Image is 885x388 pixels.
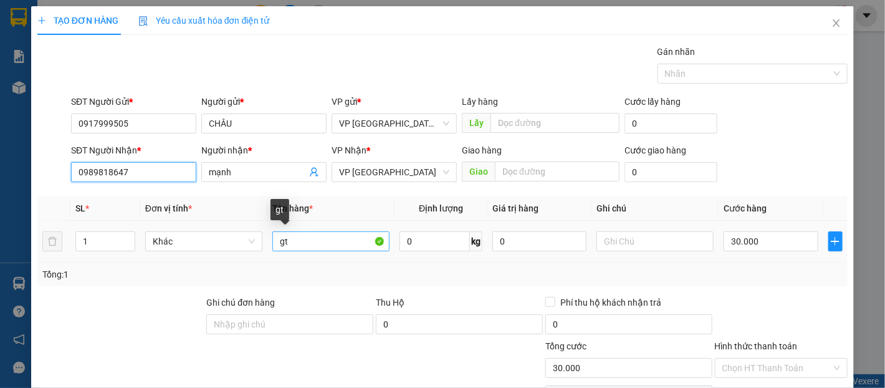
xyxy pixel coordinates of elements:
[715,341,798,351] label: Hình thức thanh toán
[309,167,319,177] span: user-add
[272,231,390,251] input: VD: Bàn, Ghế
[419,203,463,213] span: Định lượng
[42,268,343,281] div: Tổng: 1
[272,203,313,213] span: Tên hàng
[470,231,482,251] span: kg
[831,18,841,28] span: close
[339,163,449,182] span: VP Đà Lạt
[596,231,714,251] input: Ghi Chú
[624,145,686,155] label: Cước giao hàng
[555,296,666,309] span: Phí thu hộ khách nhận trả
[724,203,767,213] span: Cước hàng
[75,203,85,213] span: SL
[332,95,457,109] div: VP gửi
[462,145,502,155] span: Giao hàng
[42,231,62,251] button: delete
[201,143,327,157] div: Người nhận
[624,162,717,182] input: Cước giao hàng
[545,341,586,351] span: Tổng cước
[206,298,275,308] label: Ghi chú đơn hàng
[376,298,404,308] span: Thu Hộ
[624,114,717,133] input: Cước lấy hàng
[37,16,46,25] span: plus
[138,16,270,26] span: Yêu cầu xuất hóa đơn điện tử
[658,47,696,57] label: Gán nhãn
[71,95,196,109] div: SĐT Người Gửi
[339,114,449,133] span: VP Nha Trang xe Limousine
[591,196,719,221] th: Ghi chú
[828,231,843,251] button: plus
[37,16,118,26] span: TẠO ĐƠN HÀNG
[153,232,255,251] span: Khác
[492,231,586,251] input: 0
[270,199,289,220] div: gt
[495,162,619,182] input: Dọc đường
[462,162,495,182] span: Giao
[462,97,498,107] span: Lấy hàng
[201,95,327,109] div: Người gửi
[332,145,366,155] span: VP Nhận
[819,6,854,41] button: Close
[829,236,843,246] span: plus
[145,203,192,213] span: Đơn vị tính
[206,314,373,334] input: Ghi chú đơn hàng
[492,203,538,213] span: Giá trị hàng
[462,113,490,133] span: Lấy
[138,16,148,26] img: icon
[71,143,196,157] div: SĐT Người Nhận
[624,97,681,107] label: Cước lấy hàng
[490,113,619,133] input: Dọc đường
